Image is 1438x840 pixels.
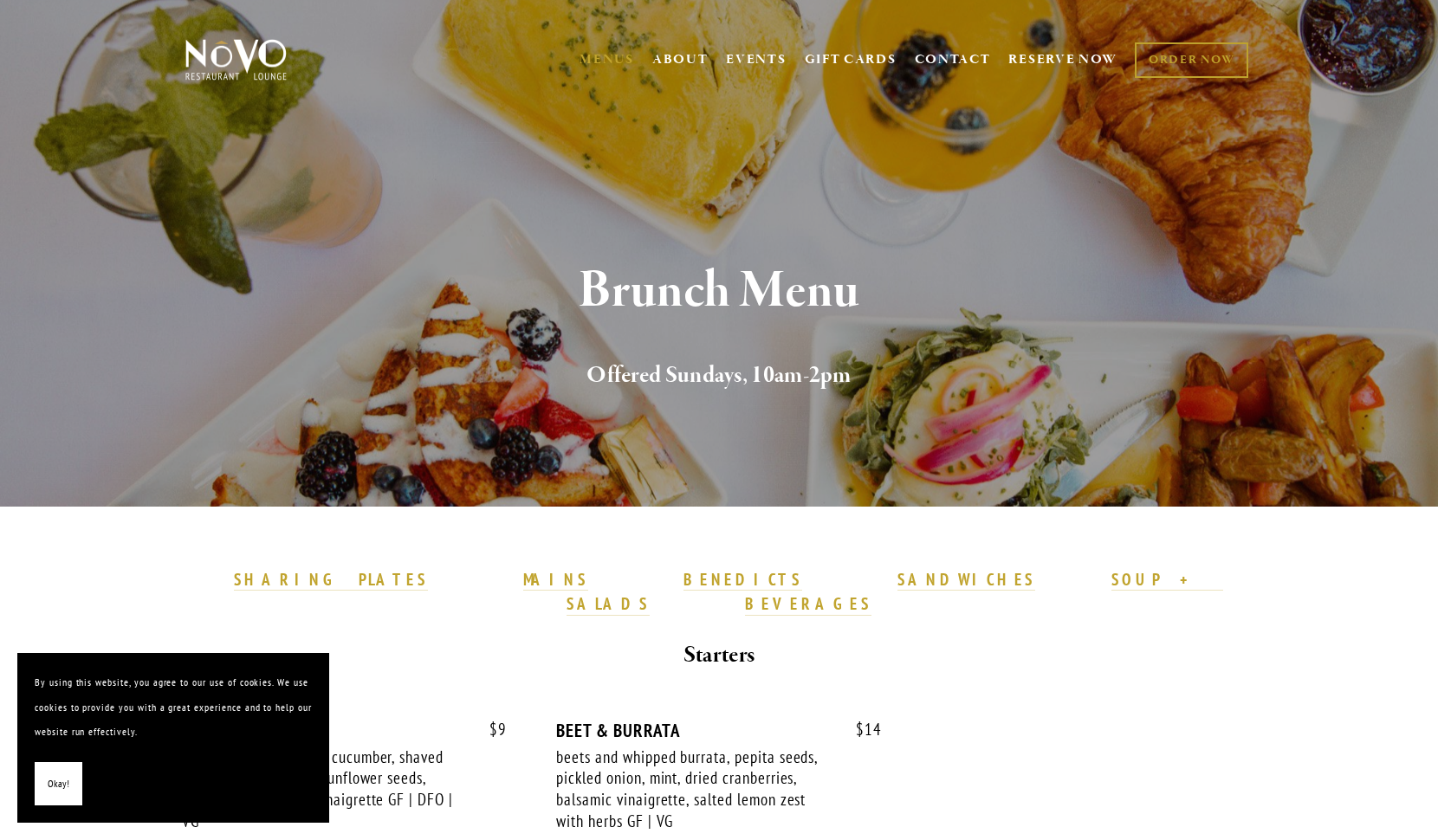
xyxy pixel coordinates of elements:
a: CONTACT [915,43,991,76]
a: BEVERAGES [745,593,871,616]
strong: MAINS [523,569,588,590]
span: $ [856,719,865,740]
a: EVENTS [726,51,786,68]
h2: Offered Sundays, 10am-2pm [214,358,1224,394]
div: HOUSE SALAD [182,720,507,741]
a: MAINS [523,569,588,591]
span: 14 [839,720,882,740]
section: Cookie banner [17,653,329,823]
a: SHARING PLATES [234,569,428,591]
strong: BEVERAGES [745,593,871,614]
strong: BENEDICTS [683,569,803,590]
a: MENUS [580,51,634,68]
p: By using this website, you agree to our use of cookies. We use cookies to provide you with a grea... [35,670,312,745]
a: ABOUT [652,51,709,68]
a: SOUP + SALADS [567,569,1222,616]
span: Okay! [48,772,69,797]
strong: Starters [683,640,755,670]
span: $ [489,719,498,740]
img: Novo Restaurant &amp; Lounge [182,38,290,81]
button: Okay! [35,762,82,806]
div: BEET & BURRATA [556,720,881,741]
a: SANDWICHES [897,569,1036,591]
div: beets and whipped burrata, pepita seeds, pickled onion, mint, dried cranberries, balsamic vinaigr... [556,746,832,832]
strong: SHARING PLATES [234,569,428,590]
span: 9 [472,720,507,740]
a: BENEDICTS [683,569,803,591]
h1: Brunch Menu [214,263,1224,320]
strong: SANDWICHES [897,569,1036,590]
a: GIFT CARDS [805,43,897,76]
a: RESERVE NOW [1008,43,1117,76]
a: ORDER NOW [1135,42,1248,78]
